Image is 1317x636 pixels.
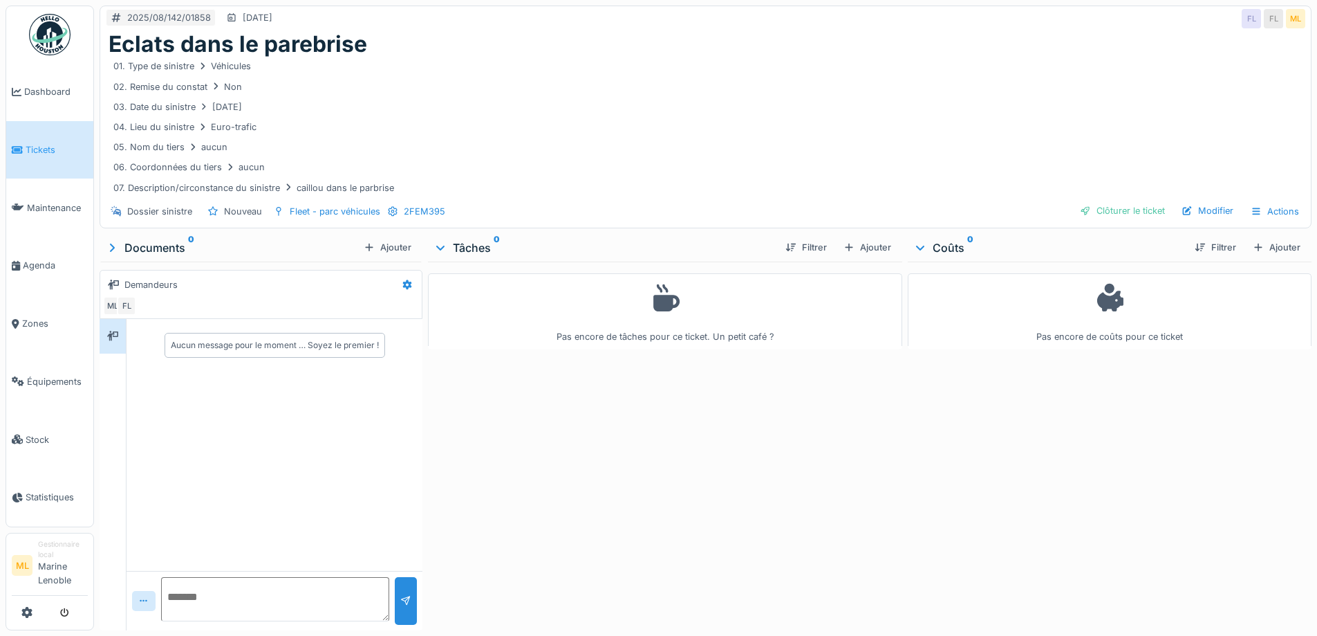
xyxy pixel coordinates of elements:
div: FL [1242,9,1261,28]
div: Actions [1244,201,1305,221]
a: Statistiques [6,469,93,527]
div: Demandeurs [124,278,178,291]
sup: 0 [494,239,500,256]
span: Zones [22,317,88,330]
span: Agenda [23,259,88,272]
div: Fleet - parc véhicules [290,205,380,218]
div: 01. Type de sinistre Véhicules [113,60,251,73]
a: Agenda [6,237,93,295]
a: Maintenance [6,179,93,237]
div: Ajouter [838,238,897,257]
div: ML [1286,9,1305,28]
a: Stock [6,410,93,469]
div: 07. Description/circonstance du sinistre caillou dans le parbrise [113,181,394,194]
div: Modifier [1176,201,1239,220]
a: Zones [6,295,93,353]
img: Badge_color-CXgf-gQk.svg [29,14,71,55]
span: Équipements [27,375,88,388]
div: 05. Nom du tiers aucun [113,140,227,154]
div: Aucun message pour le moment … Soyez le premier ! [171,339,379,352]
div: FL [117,296,136,316]
div: Gestionnaire local [38,539,88,561]
a: Dashboard [6,63,93,121]
div: [DATE] [243,11,272,24]
div: Filtrer [1189,238,1242,257]
div: ML [103,296,122,316]
div: 2FEM395 [404,205,445,218]
div: 03. Date du sinistre [DATE] [113,100,242,113]
span: Maintenance [27,201,88,215]
span: Stock [26,433,88,446]
div: Tâches [433,239,774,256]
div: 02. Remise du constat Non [113,80,242,93]
div: FL [1264,9,1283,28]
div: Documents [105,239,358,256]
div: Pas encore de coûts pour ce ticket [917,280,1302,344]
span: Tickets [26,143,88,156]
div: Clôturer le ticket [1074,201,1170,220]
a: Tickets [6,121,93,179]
div: 2025/08/142/01858 [127,11,211,24]
div: Nouveau [224,205,262,218]
div: Dossier sinistre [127,205,192,218]
div: 06. Coordonnées du tiers aucun [113,161,265,174]
div: Ajouter [358,238,417,257]
h1: Eclats dans le parebrise [109,31,367,57]
div: Filtrer [780,238,832,257]
span: Dashboard [24,85,88,98]
a: ML Gestionnaire localMarine Lenoble [12,539,88,596]
div: Coûts [913,239,1184,256]
a: Équipements [6,353,93,411]
li: ML [12,555,32,576]
div: Ajouter [1247,238,1306,257]
sup: 0 [188,239,194,256]
li: Marine Lenoble [38,539,88,592]
div: Pas encore de tâches pour ce ticket. Un petit café ? [437,280,893,344]
span: Statistiques [26,491,88,504]
sup: 0 [967,239,973,256]
div: 04. Lieu du sinistre Euro-trafic [113,120,256,134]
